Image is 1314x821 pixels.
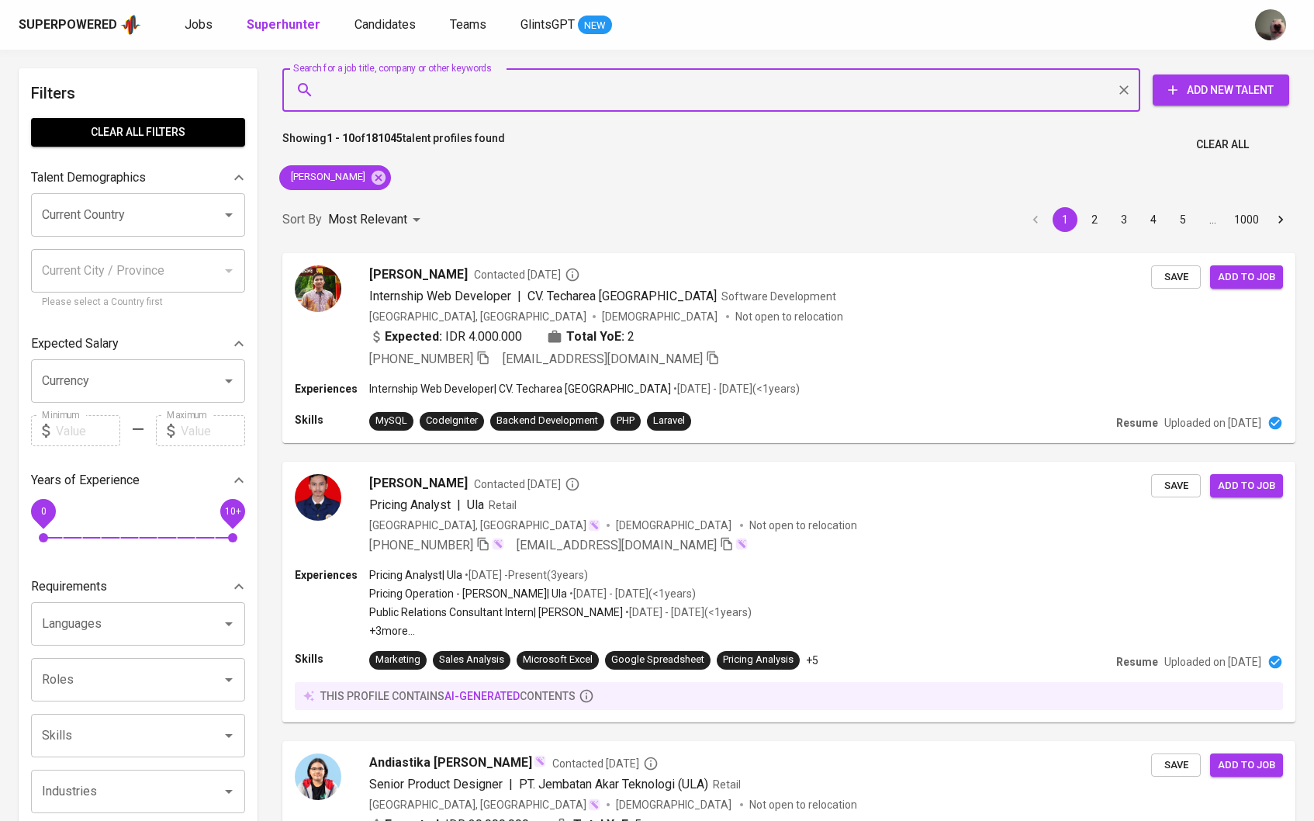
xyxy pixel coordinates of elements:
[602,309,720,324] span: [DEMOGRAPHIC_DATA]
[1229,207,1264,232] button: Go to page 1000
[369,623,752,639] p: +3 more ...
[567,586,696,601] p: • [DATE] - [DATE] ( <1 years )
[1153,74,1289,106] button: Add New Talent
[1218,477,1275,495] span: Add to job
[1141,207,1166,232] button: Go to page 4
[1159,757,1193,774] span: Save
[369,777,503,792] span: Senior Product Designer
[218,370,240,392] button: Open
[369,497,451,512] span: Pricing Analyst
[1164,654,1261,670] p: Uploaded on [DATE]
[1159,268,1193,286] span: Save
[628,327,635,346] span: 2
[42,295,234,310] p: Please select a Country first
[1116,654,1158,670] p: Resume
[721,290,836,303] span: Software Development
[1021,207,1295,232] nav: pagination navigation
[1164,415,1261,431] p: Uploaded on [DATE]
[520,16,612,35] a: GlintsGPT NEW
[218,613,240,635] button: Open
[295,412,369,428] p: Skills
[31,118,245,147] button: Clear All filters
[279,165,391,190] div: [PERSON_NAME]
[643,756,659,771] svg: By Batam recruiter
[444,690,520,702] span: AI-generated
[369,309,586,324] div: [GEOGRAPHIC_DATA], [GEOGRAPHIC_DATA]
[1113,79,1135,101] button: Clear
[295,265,341,312] img: fec3050bbf76fe7a79bc5439bf5290af.jpg
[474,476,580,492] span: Contacted [DATE]
[375,653,420,667] div: Marketing
[467,497,484,512] span: Ula
[354,16,419,35] a: Candidates
[56,415,120,446] input: Value
[671,381,800,397] p: • [DATE] - [DATE] ( <1 years )
[218,204,240,226] button: Open
[320,688,576,704] p: this profile contains contents
[519,777,708,792] span: PT. Jembatan Akar Teknologi (ULA)
[617,414,635,428] div: PHP
[327,132,354,144] b: 1 - 10
[1053,207,1077,232] button: page 1
[31,465,245,496] div: Years of Experience
[218,669,240,691] button: Open
[713,778,741,791] span: Retail
[247,16,323,35] a: Superhunter
[282,210,322,229] p: Sort By
[1082,207,1107,232] button: Go to page 2
[588,798,600,811] img: magic_wand.svg
[457,496,461,514] span: |
[517,287,521,306] span: |
[1165,81,1277,100] span: Add New Talent
[295,381,369,397] p: Experiences
[509,775,513,794] span: |
[1218,268,1275,286] span: Add to job
[489,499,517,511] span: Retail
[185,16,216,35] a: Jobs
[218,781,240,802] button: Open
[1200,212,1225,227] div: …
[369,327,522,346] div: IDR 4.000.000
[1159,477,1193,495] span: Save
[578,18,612,33] span: NEW
[439,653,504,667] div: Sales Analysis
[520,17,575,32] span: GlintsGPT
[279,170,375,185] span: [PERSON_NAME]
[496,414,598,428] div: Backend Development
[534,755,546,767] img: magic_wand.svg
[31,168,146,187] p: Talent Demographics
[181,415,245,446] input: Value
[565,267,580,282] svg: By Batam recruiter
[552,756,659,771] span: Contacted [DATE]
[1196,135,1249,154] span: Clear All
[295,753,341,800] img: 70be4d93759bfe4b72d079490e825232.jpg
[450,17,486,32] span: Teams
[1210,474,1283,498] button: Add to job
[31,328,245,359] div: Expected Salary
[1151,753,1201,778] button: Save
[462,567,588,583] p: • [DATE] - Present ( 3 years )
[282,253,1295,443] a: [PERSON_NAME]Contacted [DATE]Internship Web Developer|CV. Techarea [GEOGRAPHIC_DATA]Software Deve...
[369,474,468,493] span: [PERSON_NAME]
[450,16,489,35] a: Teams
[369,538,473,553] span: [PHONE_NUMBER]
[31,334,119,353] p: Expected Salary
[616,797,734,812] span: [DEMOGRAPHIC_DATA]
[369,518,600,533] div: [GEOGRAPHIC_DATA], [GEOGRAPHIC_DATA]
[31,571,245,602] div: Requirements
[40,506,46,517] span: 0
[1268,207,1293,232] button: Go to next page
[1210,753,1283,778] button: Add to job
[723,653,794,667] div: Pricing Analysis
[369,352,473,366] span: [PHONE_NUMBER]
[517,538,717,553] span: [EMAIL_ADDRESS][DOMAIN_NAME]
[354,17,416,32] span: Candidates
[527,289,717,303] span: CV. Techarea [GEOGRAPHIC_DATA]
[375,414,407,428] div: MySQL
[735,309,843,324] p: Not open to relocation
[369,586,567,601] p: Pricing Operation - [PERSON_NAME] | Ula
[369,381,671,397] p: Internship Web Developer | CV. Techarea [GEOGRAPHIC_DATA]
[328,206,426,234] div: Most Relevant
[1170,207,1195,232] button: Go to page 5
[1151,474,1201,498] button: Save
